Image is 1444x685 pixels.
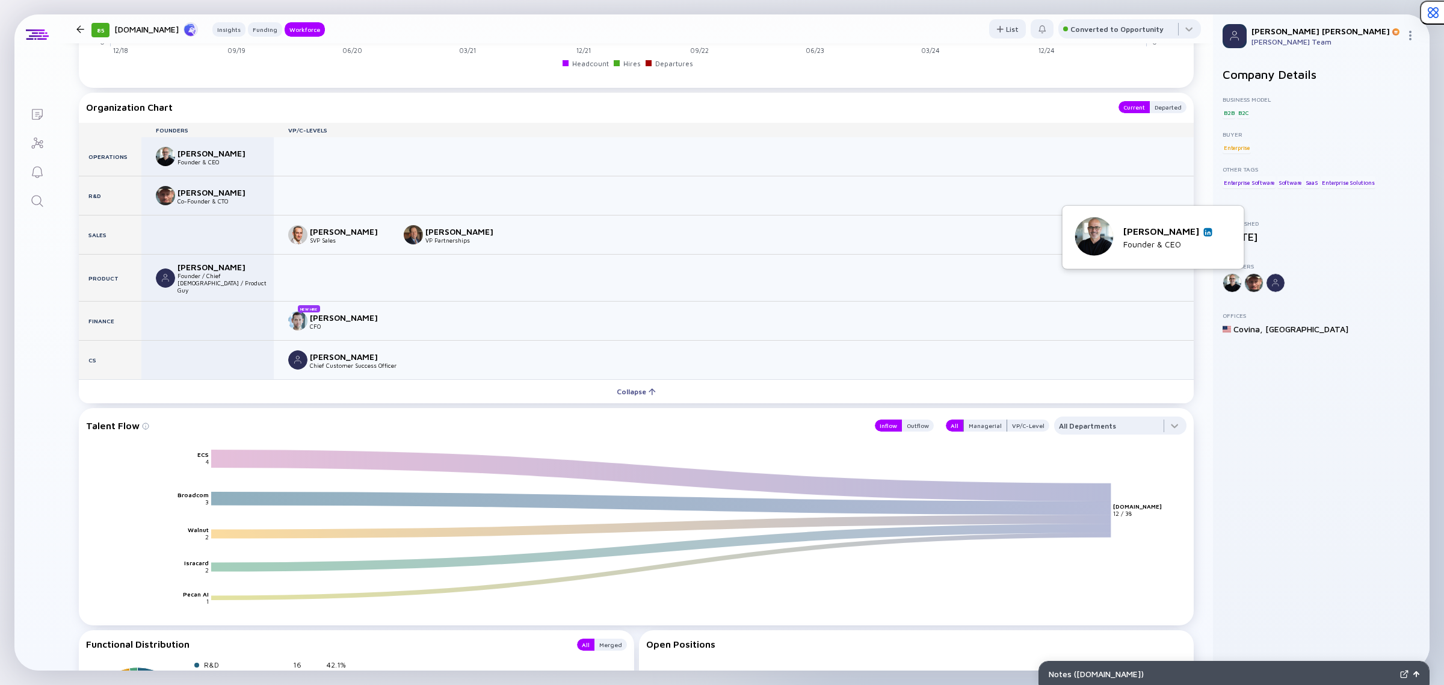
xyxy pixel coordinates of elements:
div: Founders [1223,262,1420,270]
div: [GEOGRAPHIC_DATA] [1265,324,1348,334]
img: United States Flag [1223,325,1231,333]
button: Current [1118,101,1150,113]
img: Expand Notes [1400,670,1409,678]
button: Outflow [902,420,934,432]
div: Enterprise [1223,141,1251,153]
div: Departed [1150,101,1186,113]
div: [PERSON_NAME] [310,352,389,362]
div: [PERSON_NAME] [310,312,389,323]
div: Open Positions [646,639,1187,649]
div: R&D [79,176,141,215]
div: Product [79,255,141,301]
div: Founders [141,126,274,134]
div: Notes ( [DOMAIN_NAME] ) [1049,669,1395,679]
tspan: 12/18 [113,47,128,55]
div: Sales [79,215,141,254]
div: Founder & CEO [177,158,257,166]
div: Software [1277,176,1303,188]
a: Reminders [14,157,60,185]
div: Operations [79,137,141,176]
button: All [946,420,963,432]
tspan: 09/19 [227,47,245,55]
button: All [577,639,594,651]
div: List [989,20,1026,39]
img: Profile Picture [1223,24,1247,48]
div: Converted to Opportunity [1070,25,1164,34]
button: List [989,19,1026,39]
img: Menu [1405,31,1415,40]
div: [PERSON_NAME] [177,262,257,272]
div: VP Partnerships [425,237,505,244]
div: Enterprise Software [1223,176,1276,188]
div: Founder / Chief [DEMOGRAPHIC_DATA] / Product Guy [177,272,274,294]
button: Merged [594,639,627,651]
div: CFO [310,323,389,330]
img: Ron G. picture [156,147,175,166]
div: [PERSON_NAME] [1123,226,1212,237]
tspan: 03/21 [459,47,476,55]
div: Founder & CEO [1123,239,1212,249]
div: Workforce [285,23,325,36]
div: Finance [79,302,141,340]
div: Managerial [964,420,1007,432]
div: 16 [293,660,322,669]
img: Robert Huck Huckaby picture [288,350,307,370]
a: Search [14,185,60,214]
div: Collapse [609,382,663,401]
div: Covina , [1233,324,1263,334]
img: Ron G. Linkedin Profile [1205,229,1211,235]
div: Co-Founder & CTO [177,197,257,205]
button: Insights [212,22,245,37]
text: 3 [205,498,209,506]
button: VP/C-Level [1007,420,1049,432]
h2: Company Details [1223,67,1420,81]
div: [PERSON_NAME] [177,187,257,197]
tspan: 09/22 [690,47,709,55]
div: CS [79,341,141,379]
div: [PERSON_NAME] [310,226,389,237]
button: Managerial [963,420,1007,432]
img: Ron G. picture [1075,217,1114,256]
div: Offices [1223,312,1420,319]
div: Buyer [1223,131,1420,138]
div: Chief Customer Success Officer [310,362,396,369]
text: 4 [206,459,209,466]
img: Amitai Tamir picture [288,311,307,330]
div: Established [1223,220,1420,227]
img: Peter Szulman picture [156,186,175,205]
div: B2C [1237,107,1250,119]
div: [DOMAIN_NAME] [114,22,198,37]
img: Tobias Stanzel picture [156,268,175,288]
div: Other Tags [1223,166,1420,173]
button: Inflow [875,420,902,432]
div: 42.1% [327,660,356,669]
button: Collapse [79,379,1194,403]
text: 2 [205,567,209,574]
text: 12 / 38 [1114,510,1132,518]
div: 85 [91,23,110,37]
text: Isracard [184,560,209,567]
div: SVP Sales [310,237,389,244]
text: Broadcom [177,491,209,498]
text: 1 [206,598,209,605]
tspan: 12/21 [576,47,591,55]
text: [DOMAIN_NAME] [1114,503,1162,510]
text: ECS [197,451,209,459]
div: Talent Flow [86,417,863,435]
tspan: 06/20 [342,47,362,55]
tspan: 06/23 [806,47,824,55]
tspan: 03/24 [921,47,940,55]
div: Functional Distribution [86,639,565,651]
div: New Hire [298,305,320,312]
tspan: 12/24 [1039,47,1055,55]
div: [PERSON_NAME] [177,148,257,158]
div: [DATE] [1223,231,1420,243]
div: [PERSON_NAME] Team [1251,37,1401,46]
div: Business Model [1223,96,1420,103]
